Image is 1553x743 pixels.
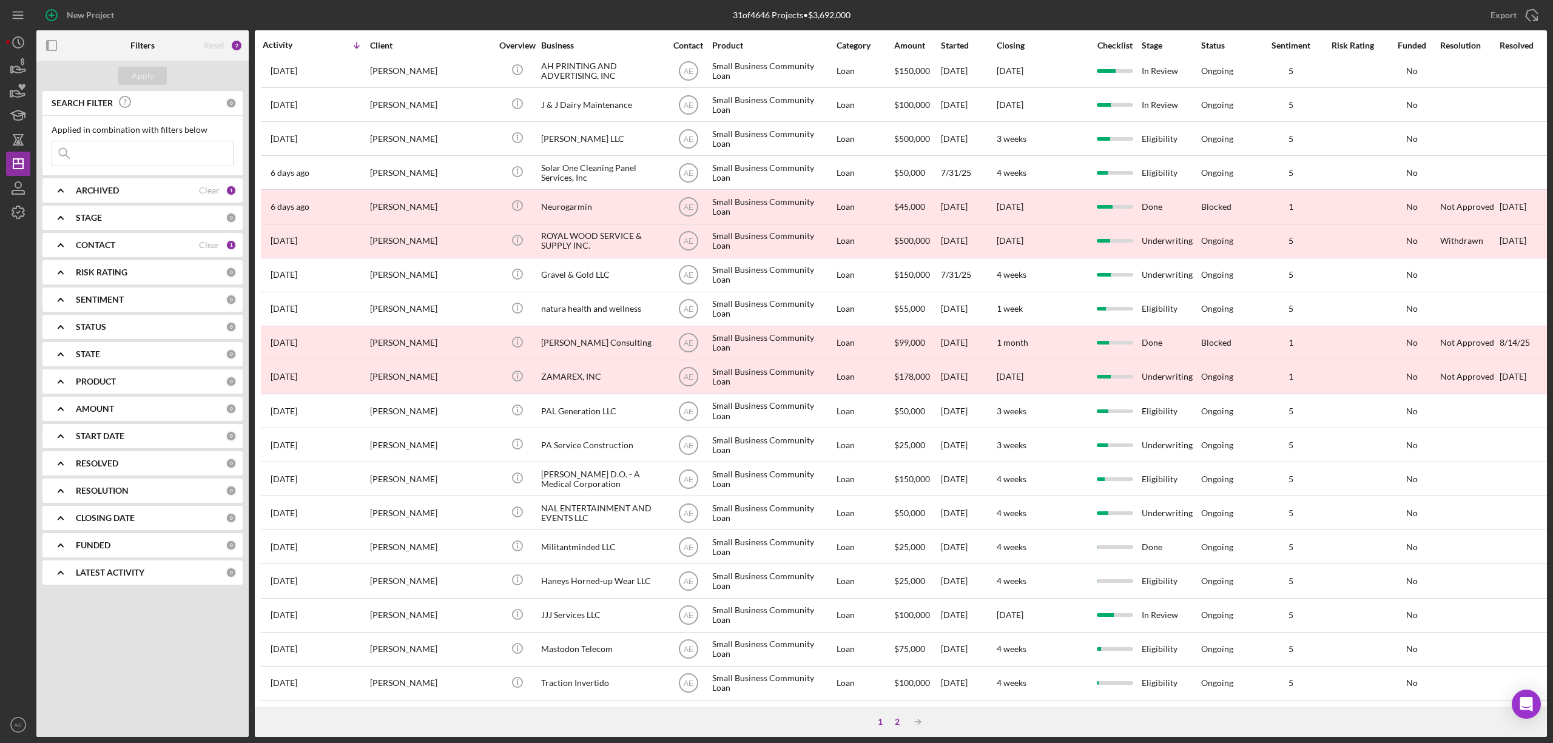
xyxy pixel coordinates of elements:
time: 2025-08-13 20:07 [271,66,297,76]
time: 2025-08-12 18:40 [271,168,309,178]
div: Small Business Community Loan [712,565,834,597]
div: J & J Dairy Maintenance [541,89,662,121]
div: Loan [837,565,893,597]
time: 1 month [997,337,1028,348]
div: Ongoing [1201,542,1233,552]
div: Small Business Community Loan [712,259,834,291]
time: 3 weeks [997,133,1026,144]
div: 5 [1261,270,1321,280]
div: 0 [226,321,237,332]
div: Gravel & Gold LLC [541,259,662,291]
div: Clear [199,240,220,250]
div: [PERSON_NAME] [370,89,491,121]
div: 0 [226,349,237,360]
div: Loan [837,531,893,563]
div: 1 [1261,338,1321,348]
b: CONTACT [76,240,115,250]
div: 0 [226,376,237,387]
time: 2025-07-30 17:53 [271,576,297,586]
text: AE [683,509,693,517]
time: [DATE] [997,610,1023,620]
div: [DATE] [941,599,995,631]
div: Small Business Community Loan [712,190,834,223]
text: AE [683,67,693,75]
div: 5 [1261,66,1321,76]
div: PA Service Construction [541,429,662,461]
button: New Project [36,3,126,27]
b: SENTIMENT [76,295,124,304]
time: 2025-08-05 19:43 [271,508,297,518]
div: Started [941,41,995,50]
div: 5 [1261,474,1321,484]
div: Not Approved [1440,202,1494,212]
div: $50,000 [894,395,940,427]
time: 2025-08-06 15:09 [271,474,297,484]
div: In Review [1142,599,1200,631]
div: Blocked [1201,338,1231,348]
div: Loan [837,599,893,631]
div: [PERSON_NAME] [370,156,491,189]
div: Eligibility [1142,633,1200,665]
b: STATUS [76,322,106,332]
div: Loan [837,123,893,155]
div: Small Business Community Loan [712,327,834,359]
div: ZAMAREX, INC [541,361,662,393]
time: 2025-08-12 11:28 [271,202,309,212]
div: [PERSON_NAME] [370,565,491,597]
div: Mastodon Telecom [541,633,662,665]
div: Eligibility [1142,293,1200,325]
div: Ongoing [1201,576,1233,586]
div: Amount [894,41,940,50]
div: [DATE] [941,55,995,87]
div: [PERSON_NAME] [370,259,491,291]
div: 5 [1261,134,1321,144]
text: AE [683,611,693,620]
div: 7/31/25 [941,259,995,291]
div: 5 [1261,440,1321,450]
div: New Project [67,3,114,27]
div: 7/31/25 [941,156,995,189]
div: No [1384,508,1439,518]
div: [PERSON_NAME] [370,429,491,461]
div: [PERSON_NAME] [370,293,491,325]
div: Ongoing [1201,134,1233,144]
div: Underwriting [1142,225,1200,257]
time: [DATE] [997,371,1023,382]
b: PRODUCT [76,377,116,386]
div: 0 [226,212,237,223]
div: 5 [1261,542,1321,552]
text: AE [683,577,693,586]
div: Clear [199,186,220,195]
div: 0 [226,294,237,305]
div: [DATE] [941,395,995,427]
div: [PERSON_NAME] [370,361,491,393]
div: Sentiment [1261,41,1321,50]
div: [PERSON_NAME] [370,599,491,631]
div: [DATE] [941,463,995,495]
div: No [1384,440,1439,450]
div: [PERSON_NAME] [370,395,491,427]
div: Underwriting [1142,429,1200,461]
div: In Review [1142,55,1200,87]
div: Applied in combination with filters below [52,125,234,135]
div: $25,000 [894,531,940,563]
time: [DATE] [997,66,1023,76]
div: Withdrawn [1440,236,1483,246]
div: Status [1201,41,1259,50]
div: Ongoing [1201,372,1233,382]
div: Small Business Community Loan [712,156,834,189]
text: AE [683,475,693,483]
div: [PERSON_NAME] [370,55,491,87]
div: No [1384,542,1439,552]
div: 5 [1261,100,1321,110]
div: Loan [837,293,893,325]
div: No [1384,304,1439,314]
text: AE [683,305,693,314]
div: 0 [226,458,237,469]
div: 5 [1261,304,1321,314]
div: Small Business Community Loan [712,55,834,87]
time: [DATE] [997,99,1023,110]
div: No [1384,134,1439,144]
div: 0 [226,567,237,578]
time: 4 weeks [997,508,1026,518]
